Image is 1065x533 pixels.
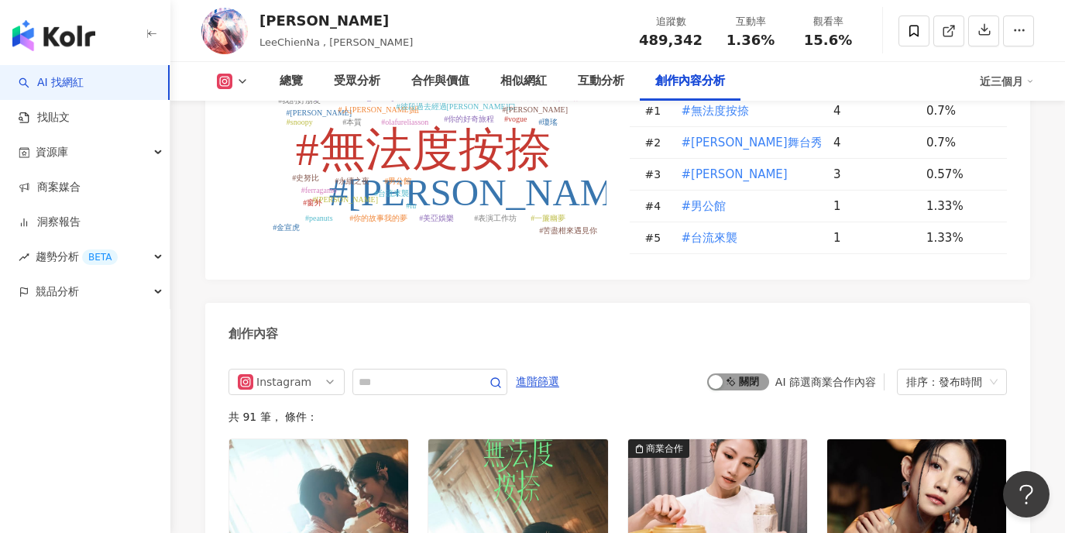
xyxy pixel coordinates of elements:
div: 總覽 [280,72,303,91]
div: AI 篩選商業合作內容 [775,376,876,388]
div: 商業合作 [646,441,683,456]
tspan: #窗外 [303,198,322,207]
div: 0.7% [926,134,991,151]
div: 4 [833,134,914,151]
span: #無法度按捺 [682,102,750,119]
button: #男公館 [681,191,727,222]
tspan: #一簾幽夢 [531,214,565,222]
div: 3 [833,166,914,183]
td: 1.33% [914,222,1007,254]
tspan: #你的好奇旅程 [444,115,494,123]
tspan: #彼段過去經過[PERSON_NAME]口 [397,102,516,111]
tspan: #本質 [342,118,362,126]
div: 觀看率 [799,14,857,29]
td: 1.33% [914,191,1007,222]
div: 受眾分析 [334,72,380,91]
td: 0.7% [914,127,1007,159]
tspan: #人[PERSON_NAME]組 [338,105,419,114]
tspan: #[PERSON_NAME] [287,108,352,117]
button: #無法度按捺 [681,95,751,126]
tspan: #美亞娛樂 [419,214,454,222]
tspan: #olafureliasson [381,118,428,126]
div: # 4 [645,198,668,215]
span: LeeChienNa , [PERSON_NAME] [259,36,413,48]
div: # 2 [645,134,668,151]
td: #無法度按捺 [668,95,822,127]
a: 商案媒合 [19,180,81,195]
div: [PERSON_NAME] [259,11,413,30]
div: 1.33% [926,198,991,215]
span: 1.36% [727,33,775,48]
div: # 3 [645,166,668,183]
div: # 5 [645,229,668,246]
button: #[PERSON_NAME] [681,159,788,190]
tspan: #瓊瑤 [538,118,558,126]
span: 489,342 [639,32,703,48]
div: 4 [833,102,914,119]
div: 追蹤數 [639,14,703,29]
tspan: #台流來襲 [374,189,409,198]
tspan: #snoopy [287,118,313,126]
tspan: #vogue [504,115,527,123]
img: KOL Avatar [201,8,248,54]
tspan: #表演工作坊 [474,214,517,222]
tspan: #ferragamo [301,186,337,194]
td: #台流來襲 [668,222,822,254]
span: 資源庫 [36,135,68,170]
div: 合作與價值 [411,72,469,91]
tspan: #[PERSON_NAME] [503,105,568,114]
div: 近三個月 [980,69,1034,94]
td: 0.7% [914,95,1007,127]
td: #李千娜 [668,159,822,191]
tspan: #[PERSON_NAME] [313,195,378,204]
tspan: #你的故事我的夢 [349,214,407,222]
span: #台流來襲 [682,229,738,246]
img: logo [12,20,95,51]
a: 洞察報告 [19,215,81,230]
a: searchAI 找網紅 [19,75,84,91]
div: 1 [833,229,914,246]
tspan: #[PERSON_NAME] [329,171,650,214]
span: 15.6% [804,33,852,48]
span: #男公館 [682,198,727,215]
div: 互動分析 [578,72,624,91]
div: BETA [82,249,118,265]
tspan: #iu [406,201,416,210]
div: 排序：發布時間 [906,370,984,394]
tspan: #男公館 [384,177,411,185]
tspan: #金宣虎 [273,223,300,232]
tspan: #苦盡柑來遇見你 [539,226,597,235]
div: 創作內容 [228,325,278,342]
tspan: #無法度按捺 [296,124,551,175]
div: 互動率 [721,14,780,29]
tspan: #史努比 [292,174,319,182]
button: #[PERSON_NAME]舞台秀 [681,127,823,158]
span: 競品分析 [36,274,79,309]
div: 創作內容分析 [655,72,725,91]
td: #千娜舞台秀 [668,127,822,159]
a: 找貼文 [19,110,70,126]
div: 共 91 筆 ， 條件： [228,411,1007,423]
tspan: #永續之夜 [335,177,369,185]
div: 0.7% [926,102,991,119]
tspan: #peanuts [305,214,333,222]
div: 0.57% [926,166,991,183]
td: 0.57% [914,159,1007,191]
div: Instagram [256,370,307,394]
td: #男公館 [668,191,822,222]
span: 趨勢分析 [36,239,118,274]
span: 進階篩選 [516,370,559,394]
iframe: Help Scout Beacon - Open [1003,471,1050,518]
span: #[PERSON_NAME] [682,166,788,183]
span: #[PERSON_NAME]舞台秀 [682,134,823,151]
div: 相似網紅 [500,72,547,91]
div: 1 [833,198,914,215]
div: # 1 [645,102,668,119]
span: rise [19,252,29,263]
div: 1.33% [926,229,991,246]
button: 進階篩選 [515,369,560,394]
button: #台流來襲 [681,222,739,253]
